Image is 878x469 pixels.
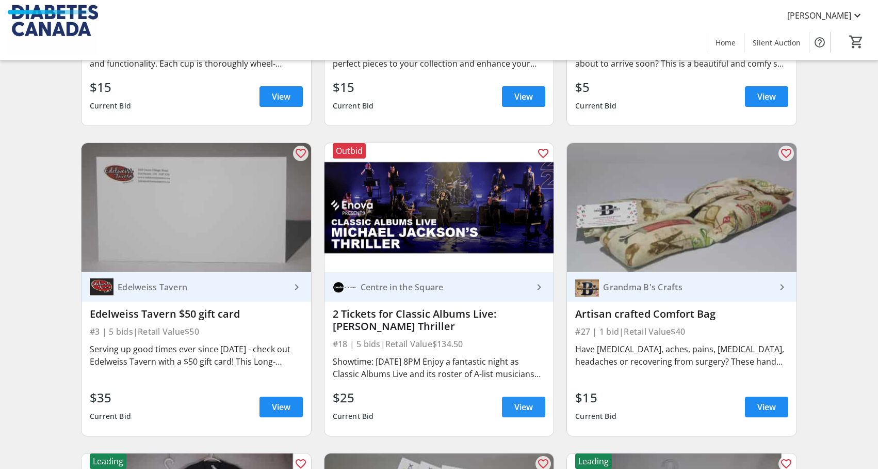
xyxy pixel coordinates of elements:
[90,308,303,320] div: Edelweiss Tavern $50 gift card
[575,308,788,320] div: Artisan crafted Comfort Bag
[113,282,290,292] div: Edelweiss Tavern
[514,401,533,413] span: View
[6,4,98,56] img: Diabetes Canada's Logo
[745,397,788,417] a: View
[780,147,792,160] mat-icon: favorite_outline
[333,78,374,97] div: $15
[575,407,616,426] div: Current Bid
[707,33,744,52] a: Home
[567,143,796,272] img: Artisan crafted Comfort Bag
[847,33,866,51] button: Cart
[295,147,307,160] mat-icon: favorite_outline
[757,90,776,103] span: View
[745,86,788,107] a: View
[324,272,554,302] a: Centre in the SquareCentre in the Square
[502,397,545,417] a: View
[90,324,303,339] div: #3 | 5 bids | Retail Value $50
[575,97,616,115] div: Current Bid
[575,454,612,469] div: Leading
[90,78,131,97] div: $15
[744,33,809,52] a: Silent Auction
[259,397,303,417] a: View
[753,37,801,48] span: Silent Auction
[575,324,788,339] div: #27 | 1 bid | Retail Value $40
[333,337,546,351] div: #18 | 5 bids | Retail Value $134.50
[272,401,290,413] span: View
[599,282,776,292] div: Grandma B's Crafts
[333,308,546,333] div: 2 Tickets for Classic Albums Live: [PERSON_NAME] Thriller
[90,343,303,368] div: Serving up good times ever since [DATE] - check out Edelweiss Tavern with a $50 gift card! This L...
[333,355,546,380] div: Showtime: [DATE] 8PM Enjoy a fantastic night as Classic Albums Live and its roster of A-list musi...
[90,97,131,115] div: Current Bid
[716,37,736,48] span: Home
[82,143,311,272] img: Edelweiss Tavern $50 gift card
[575,78,616,97] div: $5
[272,90,290,103] span: View
[333,388,374,407] div: $25
[90,388,131,407] div: $35
[333,275,356,299] img: Centre in the Square
[533,281,545,293] mat-icon: keyboard_arrow_right
[809,32,830,53] button: Help
[290,281,303,293] mat-icon: keyboard_arrow_right
[779,7,872,24] button: [PERSON_NAME]
[575,388,616,407] div: $15
[787,9,851,22] span: [PERSON_NAME]
[324,143,554,272] img: 2 Tickets for Classic Albums Live: Michael Jackson Thriller
[259,86,303,107] a: View
[776,281,788,293] mat-icon: keyboard_arrow_right
[90,454,126,469] div: Leading
[502,86,545,107] a: View
[356,282,533,292] div: Centre in the Square
[333,97,374,115] div: Current Bid
[90,407,131,426] div: Current Bid
[567,272,796,302] a: Grandma B's CraftsGrandma B's Crafts
[333,407,374,426] div: Current Bid
[575,343,788,368] div: Have [MEDICAL_DATA], aches, pains, [MEDICAL_DATA], headaches or recovering from surgery? These ha...
[333,143,366,159] div: Outbid
[537,147,549,160] mat-icon: favorite_outline
[757,401,776,413] span: View
[575,275,599,299] img: Grandma B's Crafts
[82,272,311,302] a: Edelweiss TavernEdelweiss Tavern
[90,275,113,299] img: Edelweiss Tavern
[514,90,533,103] span: View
